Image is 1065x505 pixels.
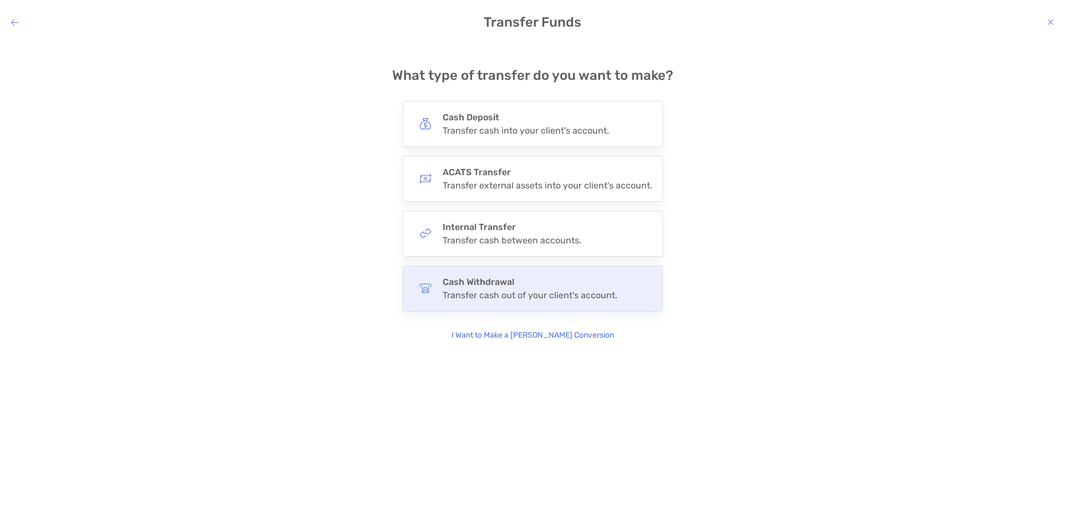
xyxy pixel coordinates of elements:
[443,290,617,300] div: Transfer cash out of your client's account.
[443,125,609,136] div: Transfer cash into your client's account.
[419,118,432,130] img: button icon
[419,227,432,239] img: button icon
[452,329,614,341] p: I Want to Make a [PERSON_NAME] Conversion
[443,167,652,177] h4: ACATS Transfer
[443,235,581,246] div: Transfer cash between accounts.
[419,282,432,294] img: button icon
[392,68,673,83] h4: What type of transfer do you want to make?
[443,180,652,191] div: Transfer external assets into your client's account.
[443,222,581,232] h4: Internal Transfer
[419,172,432,185] img: button icon
[443,112,609,123] h4: Cash Deposit
[443,277,617,287] h4: Cash Withdrawal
